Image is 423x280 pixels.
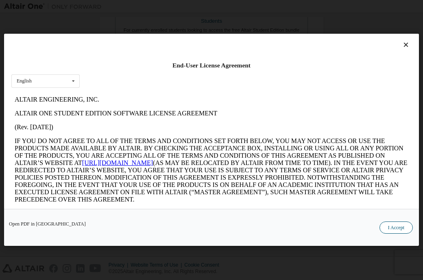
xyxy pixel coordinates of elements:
p: IF YOU DO NOT AGREE TO ALL OF THE TERMS AND CONDITIONS SET FORTH BELOW, YOU MAY NOT ACCESS OR USE... [3,45,397,111]
p: ALTAIR ONE STUDENT EDITION SOFTWARE LICENSE AGREEMENT [3,17,397,24]
p: ALTAIR ENGINEERING, INC. [3,3,397,11]
div: End-User License Agreement [11,61,412,69]
a: [URL][DOMAIN_NAME] [71,67,142,74]
a: Open PDF in [GEOGRAPHIC_DATA] [9,222,86,227]
button: I Accept [379,222,413,234]
p: (Rev. [DATE]) [3,31,397,38]
div: English [17,79,32,84]
p: This Altair One Student Edition Software License Agreement (“Agreement”) is between Altair Engine... [3,117,397,154]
